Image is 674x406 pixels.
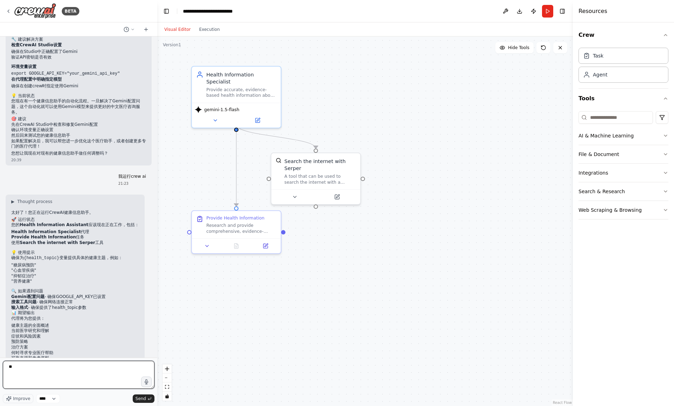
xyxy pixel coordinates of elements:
strong: Gemini配置问题 [11,294,45,299]
li: "心血管疾病" [11,268,139,273]
button: Open in side panel [237,116,278,125]
button: Crew [579,25,668,45]
h4: Resources [579,7,607,15]
p: 太好了！您正在运行CrewAI健康信息助手。 [11,210,139,216]
div: Research and provide comprehensive, evidence-based information about {health_topic}. Include curr... [206,223,277,234]
div: Health Information Specialist [206,71,277,85]
li: 治疗方案 [11,345,139,350]
code: {health_topic} [24,256,59,260]
li: 预防策略 [11,339,139,345]
div: 20:39 [11,157,146,163]
li: - 确保提供了health_topic参数 [11,305,139,311]
g: Edge from f85879c3-db0c-40a1-8343-23acb7e34272 to e375de81-7418-4dfa-be00-61fbb2a7fc89 [233,125,319,149]
strong: 搜索工具问题 [11,299,37,304]
button: Open in side panel [253,242,278,250]
div: Crew [579,45,668,88]
li: 确保在Studio中正确配置了Gemini [11,49,146,55]
button: Execution [195,25,224,34]
p: 您的 应该现在正在工作，包括： [11,222,139,228]
div: Version 1 [163,42,181,48]
p: 代理将为您提供： [11,316,139,322]
li: 使用 工具 [11,240,139,246]
img: Logo [14,3,56,19]
h2: 💡 当前状态 [11,93,146,99]
nav: breadcrumb [183,8,249,15]
h2: 💡 使用提示 [11,250,139,256]
li: 代理 [11,229,139,235]
div: Provide Health Information [206,215,265,221]
li: - 确保网络连接正常 [11,299,139,305]
div: React Flow controls [163,364,172,401]
span: gemini-1.5-flash [204,107,239,112]
h2: 🎯 建议 [11,116,146,122]
h2: 🚀 运行状态 [11,217,139,223]
strong: Provide Health Information [11,235,76,239]
button: zoom in [163,364,172,373]
div: Agent [593,71,607,78]
div: Provide accurate, evidence-based health information about {health_topic} while clearly distinguis... [206,87,277,99]
button: Tools [579,89,668,108]
li: 先在CrewAI Studio中检查和修复Gemini配置 [11,122,146,128]
li: 确保在创建crew时指定使用Gemini [11,83,146,89]
div: Tools [579,108,668,225]
span: Thought process [17,199,52,204]
li: "糖尿病预防" [11,263,139,268]
button: No output available [221,242,252,250]
li: 当前医学研究和理解 [11,328,139,334]
code: export GOOGLE_API_KEY="your_gemini_api_key" [11,71,120,76]
p: 如果配置解决后，我可以帮您进一步优化这个医疗助手，或者创建更多专门的医疗代理！ [11,138,146,149]
button: ▶Thought process [11,199,52,204]
button: Open in side panel [317,192,357,201]
div: BETA [62,7,79,15]
div: 21:23 [118,181,146,186]
li: 何时寻求专业医疗帮助 [11,350,139,356]
button: Visual Editor [160,25,195,34]
li: 然后回来测试您的健康信息助手 [11,133,146,138]
span: Improve [13,396,30,401]
strong: 在代理配置中明确指定模型 [11,77,62,82]
li: 可靠来源和参考资料 [11,356,139,361]
span: ▶ [11,199,14,204]
button: Start a new chat [140,25,152,34]
h2: 🔧 建议解决方案 [11,37,146,42]
g: Edge from f85879c3-db0c-40a1-8343-23acb7e34272 to 720ca93e-c683-477d-b223-377f751fc497 [233,125,240,207]
strong: Health Information Specialist [11,229,81,234]
h2: 🔍 如果遇到问题 [11,289,139,294]
button: File & Document [579,145,668,163]
button: fit view [163,383,172,392]
strong: 环境变量设置 [11,64,37,69]
strong: Health Information Assistant [20,222,88,227]
span: Hide Tools [508,45,529,50]
p: 您现在有一个健康信息助手的自动化流程。一旦解决了Gemini配置问题，这个自动化就可以使用Gemini模型来提供更好的中文医疗咨询服务。 [11,99,146,115]
li: 症状和风险因素 [11,334,139,339]
div: Health Information SpecialistProvide accurate, evidence-based health information about {health_to... [191,66,281,128]
button: Send [133,394,154,403]
img: SerperDevTool [276,157,281,163]
h2: 📊 期望输出 [11,310,139,316]
li: 任务 [11,235,139,240]
li: 确认环境变量正确设置 [11,127,146,133]
button: zoom out [163,373,172,383]
li: - 确保GOOGLE_API_KEY已设置 [11,294,139,300]
p: 您想让我现在对现有的健康信息助手做任何调整吗？ [11,151,146,156]
button: Improve [3,394,33,403]
p: 我运行crew ai [118,174,146,180]
strong: Search the internet with Serper [20,240,95,245]
strong: 输入格式 [11,305,28,310]
button: AI & Machine Learning [579,127,668,145]
div: Provide Health InformationResearch and provide comprehensive, evidence-based information about {h... [191,210,281,254]
li: 健康主题的全面概述 [11,323,139,329]
a: React Flow attribution [553,401,572,405]
button: Web Scraping & Browsing [579,201,668,219]
button: toggle interactivity [163,392,172,401]
button: Hide Tools [495,42,534,53]
li: 验证API密钥是否有效 [11,55,146,60]
li: "抑郁症治疗" [11,273,139,279]
button: Search & Research [579,182,668,201]
button: Hide left sidebar [161,6,171,16]
span: Send [136,396,146,401]
div: SerperDevToolSearch the internet with SerperA tool that can be used to search the internet with a... [271,153,361,205]
strong: 检查CrewAI Studio设置 [11,42,62,47]
button: Hide right sidebar [557,6,567,16]
li: "营养健康" [11,279,139,284]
